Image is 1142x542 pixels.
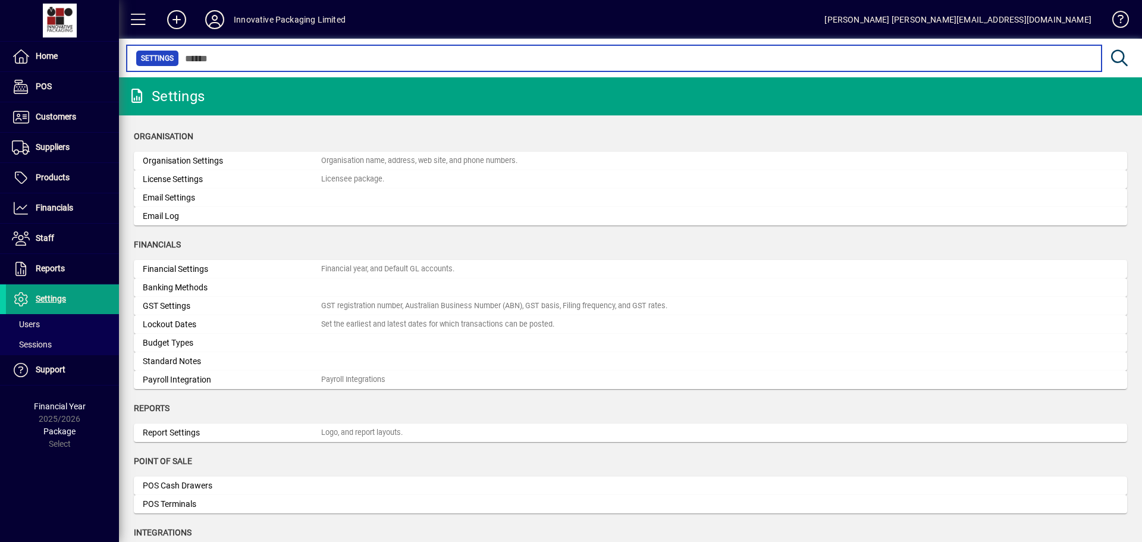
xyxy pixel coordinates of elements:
a: Banking Methods [134,278,1127,297]
div: GST registration number, Australian Business Number (ABN), GST basis, Filing frequency, and GST r... [321,300,667,312]
span: Reports [36,264,65,273]
span: Integrations [134,528,192,537]
a: Users [6,314,119,334]
span: Support [36,365,65,374]
a: Organisation SettingsOrganisation name, address, web site, and phone numbers. [134,152,1127,170]
a: Sessions [6,334,119,355]
button: Add [158,9,196,30]
span: Package [43,427,76,436]
a: Customers [6,102,119,132]
a: Budget Types [134,334,1127,352]
div: License Settings [143,173,321,186]
a: Lockout DatesSet the earliest and latest dates for which transactions can be posted. [134,315,1127,334]
div: Financial Settings [143,263,321,275]
span: POS [36,82,52,91]
span: Sessions [12,340,52,349]
div: Logo, and report layouts. [321,427,403,438]
span: Financial Year [34,402,86,411]
span: Reports [134,403,170,413]
a: Payroll IntegrationPayroll Integrations [134,371,1127,389]
div: Set the earliest and latest dates for which transactions can be posted. [321,319,554,330]
div: Payroll Integration [143,374,321,386]
div: Organisation Settings [143,155,321,167]
span: Organisation [134,131,193,141]
div: [PERSON_NAME] [PERSON_NAME][EMAIL_ADDRESS][DOMAIN_NAME] [824,10,1091,29]
a: Standard Notes [134,352,1127,371]
a: Email Settings [134,189,1127,207]
span: Point of Sale [134,456,192,466]
span: Staff [36,233,54,243]
a: Support [6,355,119,385]
div: Licensee package. [321,174,384,185]
span: Suppliers [36,142,70,152]
a: POS Terminals [134,495,1127,513]
button: Profile [196,9,234,30]
a: POS [6,72,119,102]
span: Users [12,319,40,329]
span: Settings [36,294,66,303]
a: Financial SettingsFinancial year, and Default GL accounts. [134,260,1127,278]
div: Payroll Integrations [321,374,385,386]
div: Lockout Dates [143,318,321,331]
span: Financials [36,203,73,212]
a: Products [6,163,119,193]
span: Products [36,173,70,182]
span: Settings [141,52,174,64]
span: Customers [36,112,76,121]
span: Financials [134,240,181,249]
a: Report SettingsLogo, and report layouts. [134,424,1127,442]
div: Email Log [143,210,321,223]
div: Financial year, and Default GL accounts. [321,264,454,275]
a: License SettingsLicensee package. [134,170,1127,189]
div: POS Terminals [143,498,321,510]
div: POS Cash Drawers [143,480,321,492]
a: Knowledge Base [1103,2,1127,41]
span: Home [36,51,58,61]
a: POS Cash Drawers [134,477,1127,495]
div: Organisation name, address, web site, and phone numbers. [321,155,517,167]
div: Banking Methods [143,281,321,294]
div: Standard Notes [143,355,321,368]
div: Email Settings [143,192,321,204]
div: Budget Types [143,337,321,349]
a: Suppliers [6,133,119,162]
a: GST SettingsGST registration number, Australian Business Number (ABN), GST basis, Filing frequenc... [134,297,1127,315]
a: Staff [6,224,119,253]
div: Report Settings [143,427,321,439]
a: Home [6,42,119,71]
div: Innovative Packaging Limited [234,10,346,29]
div: GST Settings [143,300,321,312]
a: Email Log [134,207,1127,225]
div: Settings [128,87,205,106]
a: Financials [6,193,119,223]
a: Reports [6,254,119,284]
